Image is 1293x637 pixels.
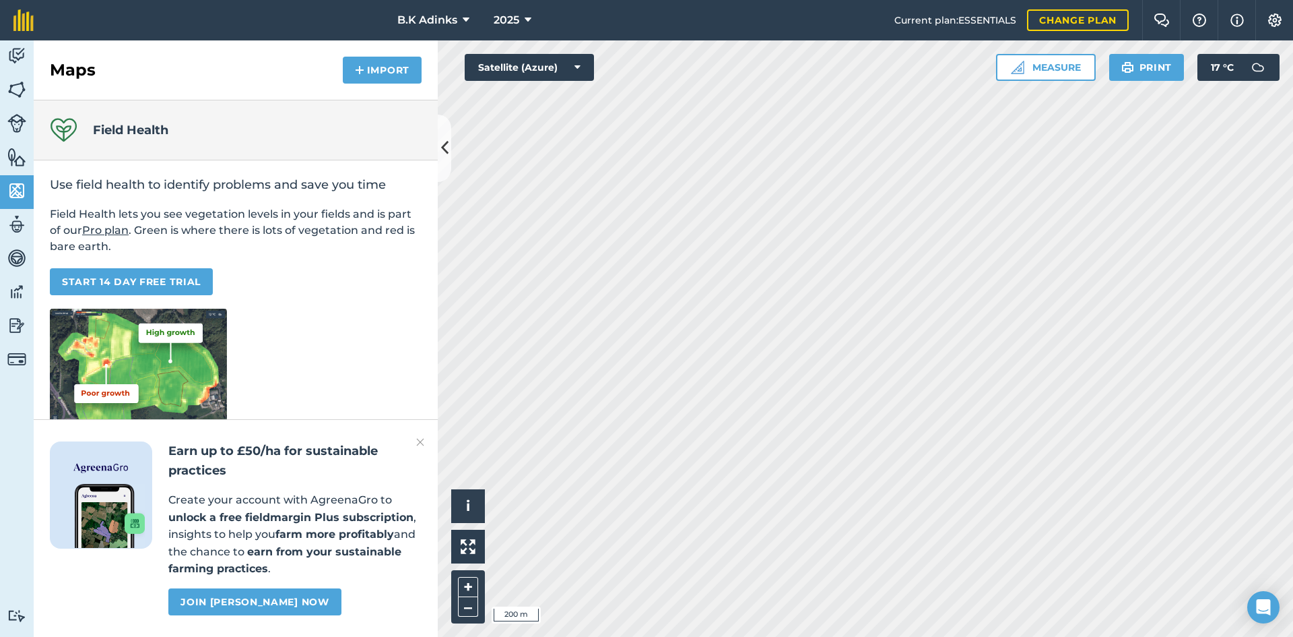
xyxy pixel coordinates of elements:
[1197,54,1280,81] button: 17 °C
[13,9,34,31] img: fieldmargin Logo
[465,54,594,81] button: Satellite (Azure)
[458,577,478,597] button: +
[168,491,422,578] p: Create your account with AgreenaGro to , insights to help you and the chance to .
[275,528,394,541] strong: farm more profitably
[1267,13,1283,27] img: A cog icon
[7,214,26,235] img: svg+xml;base64,PD94bWwgdmVyc2lvbj0iMS4wIiBlbmNvZGluZz0idXRmLTgiPz4KPCEtLSBHZW5lcmF0b3I6IEFkb2JlIE...
[1211,54,1234,81] span: 17 ° C
[1154,13,1170,27] img: Two speech bubbles overlapping with the left bubble in the forefront
[93,121,168,140] h4: Field Health
[355,62,364,78] img: svg+xml;base64,PHN2ZyB4bWxucz0iaHR0cDovL3d3dy53My5vcmcvMjAwMC9zdmciIHdpZHRoPSIxNCIgaGVpZ2h0PSIyNC...
[451,489,485,523] button: i
[7,282,26,302] img: svg+xml;base64,PD94bWwgdmVyc2lvbj0iMS4wIiBlbmNvZGluZz0idXRmLTgiPz4KPCEtLSBHZW5lcmF0b3I6IEFkb2JlIE...
[75,484,145,548] img: Screenshot of the Gro app
[1230,12,1244,28] img: svg+xml;base64,PHN2ZyB4bWxucz0iaHR0cDovL3d3dy53My5vcmcvMjAwMC9zdmciIHdpZHRoPSIxNyIgaGVpZ2h0PSIxNy...
[82,224,129,237] a: Pro plan
[7,114,26,133] img: svg+xml;base64,PD94bWwgdmVyc2lvbj0iMS4wIiBlbmNvZGluZz0idXRmLTgiPz4KPCEtLSBHZW5lcmF0b3I6IEFkb2JlIE...
[343,57,422,84] button: Import
[7,181,26,201] img: svg+xml;base64,PHN2ZyB4bWxucz0iaHR0cDovL3d3dy53My5vcmcvMjAwMC9zdmciIHdpZHRoPSI1NiIgaGVpZ2h0PSI2MC...
[168,545,401,576] strong: earn from your sustainable farming practices
[168,588,341,615] a: Join [PERSON_NAME] now
[7,80,26,100] img: svg+xml;base64,PHN2ZyB4bWxucz0iaHR0cDovL3d3dy53My5vcmcvMjAwMC9zdmciIHdpZHRoPSI1NiIgaGVpZ2h0PSI2MC...
[50,268,213,295] a: START 14 DAY FREE TRIAL
[7,248,26,268] img: svg+xml;base64,PD94bWwgdmVyc2lvbj0iMS4wIiBlbmNvZGluZz0idXRmLTgiPz4KPCEtLSBHZW5lcmF0b3I6IEFkb2JlIE...
[996,54,1096,81] button: Measure
[7,315,26,336] img: svg+xml;base64,PD94bWwgdmVyc2lvbj0iMS4wIiBlbmNvZGluZz0idXRmLTgiPz4KPCEtLSBHZW5lcmF0b3I6IEFkb2JlIE...
[1121,59,1134,75] img: svg+xml;base64,PHN2ZyB4bWxucz0iaHR0cDovL3d3dy53My5vcmcvMjAwMC9zdmciIHdpZHRoPSIxOSIgaGVpZ2h0PSIyNC...
[1011,61,1024,74] img: Ruler icon
[1245,54,1271,81] img: svg+xml;base64,PD94bWwgdmVyc2lvbj0iMS4wIiBlbmNvZGluZz0idXRmLTgiPz4KPCEtLSBHZW5lcmF0b3I6IEFkb2JlIE...
[1109,54,1185,81] button: Print
[1027,9,1129,31] a: Change plan
[168,442,422,481] h2: Earn up to £50/ha for sustainable practices
[50,59,96,81] h2: Maps
[50,206,422,255] p: Field Health lets you see vegetation levels in your fields and is part of our . Green is where th...
[1247,591,1280,624] div: Open Intercom Messenger
[7,609,26,622] img: svg+xml;base64,PD94bWwgdmVyc2lvbj0iMS4wIiBlbmNvZGluZz0idXRmLTgiPz4KPCEtLSBHZW5lcmF0b3I6IEFkb2JlIE...
[894,13,1016,28] span: Current plan : ESSENTIALS
[494,12,519,28] span: 2025
[7,46,26,66] img: svg+xml;base64,PD94bWwgdmVyc2lvbj0iMS4wIiBlbmNvZGluZz0idXRmLTgiPz4KPCEtLSBHZW5lcmF0b3I6IEFkb2JlIE...
[466,497,470,514] span: i
[1191,13,1207,27] img: A question mark icon
[461,539,475,554] img: Four arrows, one pointing top left, one top right, one bottom right and the last bottom left
[7,147,26,167] img: svg+xml;base64,PHN2ZyB4bWxucz0iaHR0cDovL3d3dy53My5vcmcvMjAwMC9zdmciIHdpZHRoPSI1NiIgaGVpZ2h0PSI2MC...
[416,434,424,450] img: svg+xml;base64,PHN2ZyB4bWxucz0iaHR0cDovL3d3dy53My5vcmcvMjAwMC9zdmciIHdpZHRoPSIyMiIgaGVpZ2h0PSIzMC...
[397,12,457,28] span: B.K Adinks
[458,597,478,617] button: –
[7,350,26,369] img: svg+xml;base64,PD94bWwgdmVyc2lvbj0iMS4wIiBlbmNvZGluZz0idXRmLTgiPz4KPCEtLSBHZW5lcmF0b3I6IEFkb2JlIE...
[168,511,413,524] strong: unlock a free fieldmargin Plus subscription
[50,177,422,193] h2: Use field health to identify problems and save you time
